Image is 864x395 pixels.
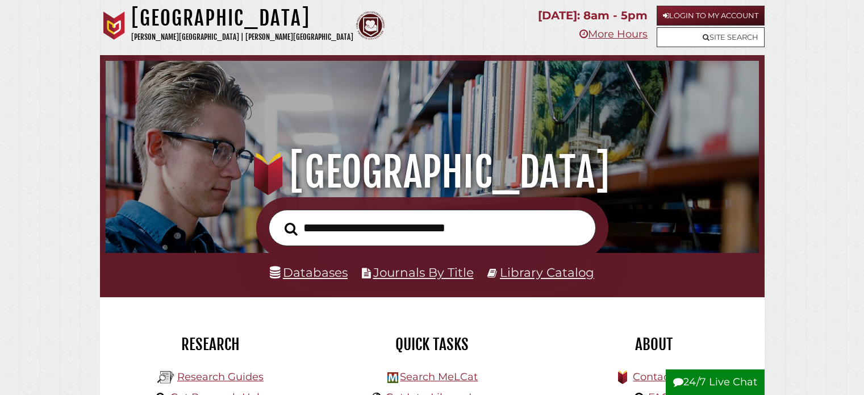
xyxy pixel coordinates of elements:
[633,371,689,383] a: Contact Us
[400,371,478,383] a: Search MeLCat
[373,265,474,280] a: Journals By Title
[157,369,174,386] img: Hekman Library Logo
[500,265,594,280] a: Library Catalog
[131,6,353,31] h1: [GEOGRAPHIC_DATA]
[579,28,648,40] a: More Hours
[279,219,303,239] button: Search
[657,27,765,47] a: Site Search
[285,222,298,235] i: Search
[108,335,313,354] h2: Research
[270,265,348,280] a: Databases
[657,6,765,26] a: Login to My Account
[538,6,648,26] p: [DATE]: 8am - 5pm
[387,372,398,383] img: Hekman Library Logo
[356,11,385,40] img: Calvin Theological Seminary
[100,11,128,40] img: Calvin University
[330,335,535,354] h2: Quick Tasks
[552,335,756,354] h2: About
[118,147,745,197] h1: [GEOGRAPHIC_DATA]
[177,371,264,383] a: Research Guides
[131,31,353,44] p: [PERSON_NAME][GEOGRAPHIC_DATA] | [PERSON_NAME][GEOGRAPHIC_DATA]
